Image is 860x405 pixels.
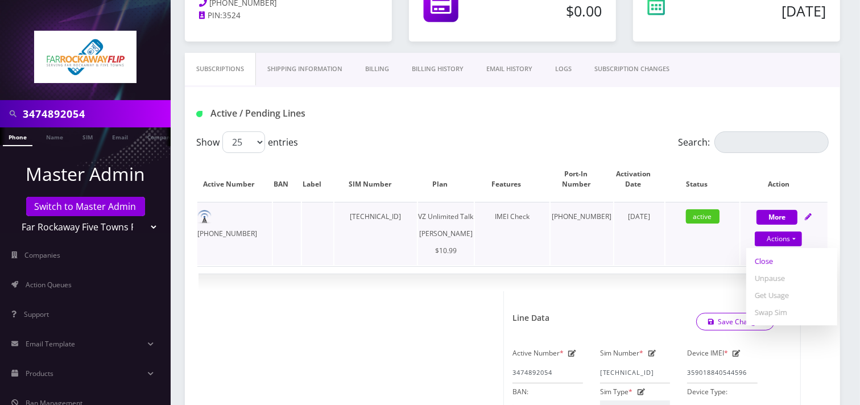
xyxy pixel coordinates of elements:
a: Company [142,127,180,145]
a: SUBSCRIPTION CHANGES [583,53,681,85]
div: IMEI Check [475,208,549,225]
label: Sim Type [600,383,633,400]
a: Email [106,127,134,145]
label: BAN: [512,383,528,400]
a: Billing History [400,53,475,85]
img: Active / Pending Lines [196,111,202,117]
span: Products [26,369,53,378]
th: Activation Date: activate to sort column ascending [614,158,664,201]
input: Sim Number [600,362,671,383]
select: Showentries [222,131,265,153]
a: Switch to Master Admin [26,197,145,216]
span: 3524 [222,10,241,20]
td: [PHONE_NUMBER] [197,202,272,265]
a: SIM [77,127,98,145]
img: Far Rockaway Five Towns Flip [34,31,137,83]
h5: [DATE] [713,2,826,19]
label: Sim Number [600,345,644,362]
input: Search: [714,131,829,153]
span: Companies [25,250,61,260]
th: SIM Number: activate to sort column ascending [334,158,416,201]
a: Subscriptions [185,53,256,85]
a: EMAIL HISTORY [475,53,544,85]
h5: $0.00 [505,2,602,19]
label: Active Number [512,345,564,362]
a: PIN: [199,10,222,22]
th: Plan: activate to sort column ascending [418,158,474,201]
a: Get Usage [746,287,837,304]
th: Status: activate to sort column ascending [665,158,740,201]
a: Save Changes [696,313,775,330]
span: Action Queues [26,280,72,290]
th: Label: activate to sort column ascending [302,158,333,201]
input: IMEI [687,362,758,383]
label: Search: [678,131,829,153]
a: Billing [354,53,400,85]
a: Name [40,127,69,145]
td: [PHONE_NUMBER] [551,202,613,265]
label: Device IMEI [687,345,728,362]
a: Unpause [746,270,837,287]
span: active [686,209,720,224]
a: Shipping Information [256,53,354,85]
input: Search in Company [23,103,168,125]
a: Actions [755,232,802,246]
button: More [756,210,797,225]
label: Show entries [196,131,298,153]
span: Support [24,309,49,319]
a: Swap Sim [746,304,837,321]
th: Features: activate to sort column ascending [475,158,549,201]
input: Active Number [512,362,583,383]
td: [TECHNICAL_ID] [334,202,416,265]
span: Email Template [26,339,75,349]
a: Close [746,253,837,270]
label: Device Type: [687,383,727,400]
a: Phone [3,127,32,146]
h1: Line Data [512,313,549,323]
div: Actions [746,248,837,325]
h1: Active / Pending Lines [196,108,396,119]
td: VZ Unlimited Talk [PERSON_NAME] $10.99 [418,202,474,265]
img: default.png [197,210,212,224]
th: BAN: activate to sort column ascending [273,158,301,201]
th: Port-In Number: activate to sort column ascending [551,158,613,201]
th: Action: activate to sort column ascending [741,158,828,201]
span: [DATE] [628,212,650,221]
a: LOGS [544,53,583,85]
th: Active Number: activate to sort column ascending [197,158,272,201]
